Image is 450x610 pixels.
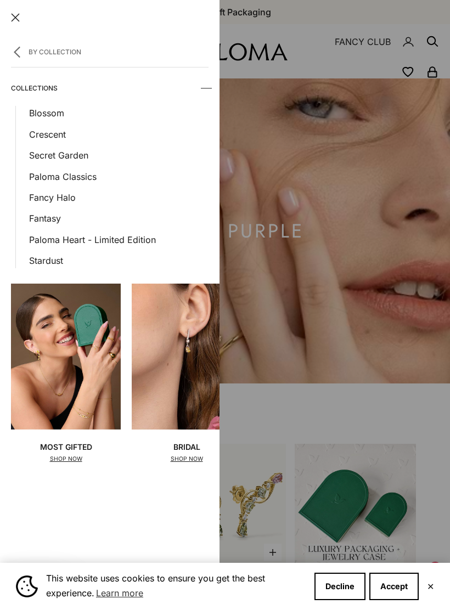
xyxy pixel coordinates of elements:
[16,575,38,597] img: Cookie banner
[40,454,92,464] p: SHOP NOW
[94,585,145,601] a: Learn more
[11,35,209,67] button: By Collection
[29,190,209,205] a: Fancy Halo
[427,583,434,590] button: Close
[11,72,209,105] summary: Collections
[29,106,209,120] a: Blossom
[29,170,209,184] a: Paloma Classics
[29,127,209,142] a: Crescent
[132,284,241,464] a: BridalSHOP NOW
[11,284,121,464] a: Most GiftedSHOP NOW
[369,573,419,600] button: Accept
[40,440,92,453] p: Most Gifted
[171,454,203,464] p: SHOP NOW
[29,148,209,162] a: Secret Garden
[29,233,209,247] a: Paloma Heart - Limited Edition
[46,572,306,601] span: This website uses cookies to ensure you get the best experience.
[171,440,203,453] p: Bridal
[314,573,365,600] button: Decline
[29,253,209,268] a: Stardust
[29,211,209,225] a: Fantasy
